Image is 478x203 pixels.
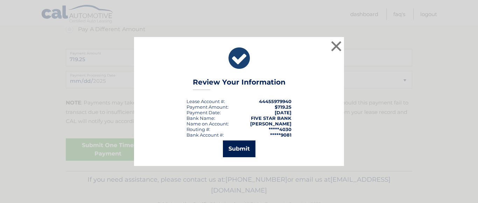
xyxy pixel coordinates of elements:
[259,99,291,104] strong: 44455979940
[275,104,291,110] span: $719.25
[193,78,286,90] h3: Review Your Information
[187,110,220,115] span: Payment Date
[187,104,229,110] div: Payment Amount:
[187,110,221,115] div: :
[275,110,291,115] span: [DATE]
[187,132,224,138] div: Bank Account #:
[250,121,291,126] strong: [PERSON_NAME]
[251,115,291,121] strong: FIVE STAR BANK
[187,121,229,126] div: Name on Account:
[187,115,215,121] div: Bank Name:
[223,140,255,157] button: Submit
[187,99,225,104] div: Lease Account #:
[329,39,343,53] button: ×
[187,126,210,132] div: Routing #:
